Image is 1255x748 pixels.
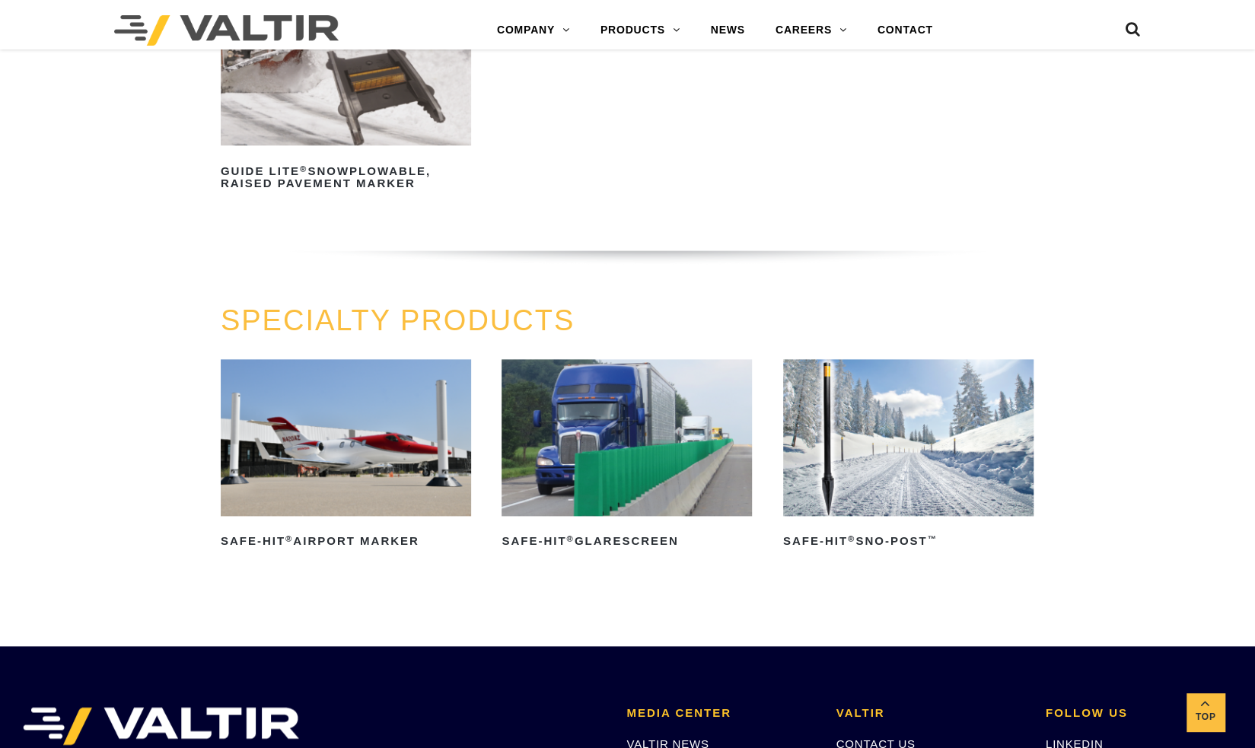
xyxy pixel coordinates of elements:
sup: ® [285,534,293,543]
h2: MEDIA CENTER [626,707,813,720]
h2: Safe-Hit Sno-Post [783,530,1034,554]
a: NEWS [696,15,760,46]
h2: Safe-Hit Glarescreen [502,530,752,554]
sup: ® [566,534,574,543]
h2: FOLLOW US [1046,707,1232,720]
a: Safe-Hit®Sno-Post™ [783,359,1034,553]
h2: Safe-Hit Airport Marker [221,530,471,554]
a: PRODUCTS [585,15,696,46]
a: COMPANY [482,15,585,46]
a: Safe-Hit®Glarescreen [502,359,752,553]
h2: GUIDE LITE Snowplowable, Raised Pavement Marker [221,159,471,196]
sup: ® [300,164,307,173]
span: Top [1187,708,1225,726]
sup: ™ [928,534,938,543]
a: CAREERS [760,15,862,46]
img: VALTIR [23,707,299,745]
a: CONTACT [862,15,948,46]
sup: ® [848,534,855,543]
a: SPECIALTY PRODUCTS [221,304,575,336]
a: Safe-Hit®Airport Marker [221,359,471,553]
h2: VALTIR [836,707,1023,720]
a: Top [1187,693,1225,731]
img: Valtir [114,15,339,46]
